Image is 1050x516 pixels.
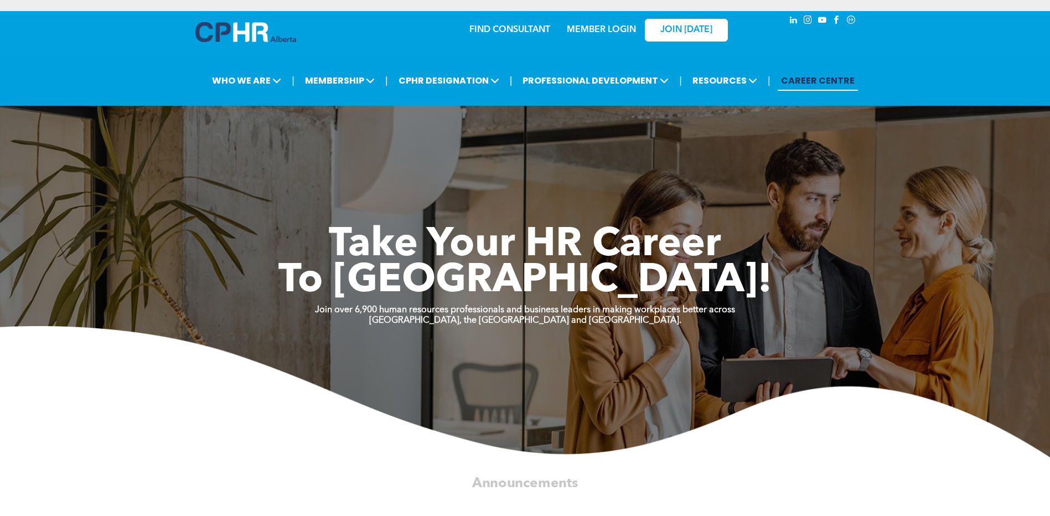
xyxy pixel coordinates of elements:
span: RESOURCES [689,70,761,91]
span: CPHR DESIGNATION [395,70,503,91]
span: MEMBERSHIP [302,70,378,91]
img: A blue and white logo for cp alberta [195,22,296,42]
a: youtube [816,14,829,29]
span: PROFESSIONAL DEVELOPMENT [519,70,672,91]
a: JOIN [DATE] [645,19,728,42]
li: | [292,69,294,92]
span: Take Your HR Career [329,225,721,265]
strong: Join over 6,900 human resources professionals and business leaders in making workplaces better ac... [315,306,735,314]
a: MEMBER LOGIN [567,25,636,34]
span: WHO WE ARE [209,70,285,91]
li: | [768,69,770,92]
span: JOIN [DATE] [660,25,712,35]
a: linkedin [788,14,800,29]
span: Announcements [472,477,578,490]
a: instagram [802,14,814,29]
li: | [510,69,513,92]
a: Social network [845,14,857,29]
a: CAREER CENTRE [778,70,858,91]
a: FIND CONSULTANT [469,25,550,34]
span: To [GEOGRAPHIC_DATA]! [278,261,772,301]
li: | [385,69,388,92]
strong: [GEOGRAPHIC_DATA], the [GEOGRAPHIC_DATA] and [GEOGRAPHIC_DATA]. [369,316,681,325]
a: facebook [831,14,843,29]
li: | [679,69,682,92]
